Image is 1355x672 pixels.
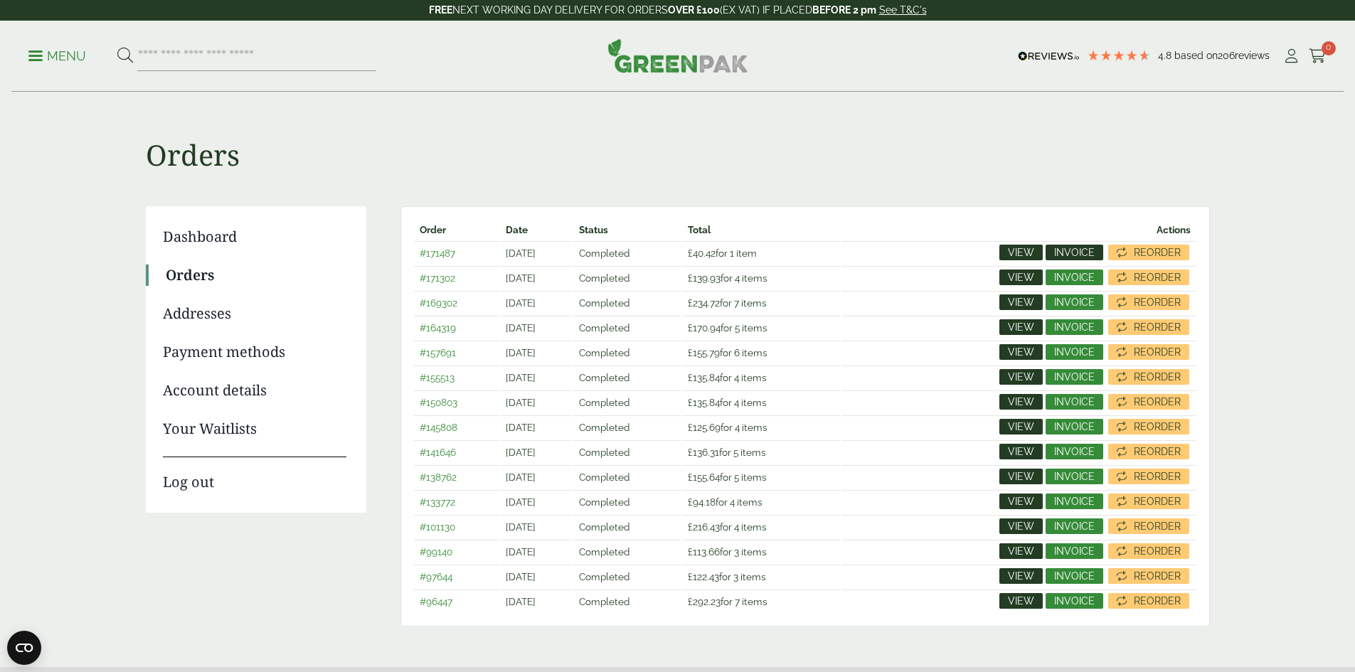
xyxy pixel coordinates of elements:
[1046,344,1103,360] a: Invoice
[420,322,456,334] a: #164319
[1046,494,1103,509] a: Invoice
[688,247,716,259] span: 40.42
[999,419,1043,434] a: View
[1157,224,1191,235] span: Actions
[1008,297,1034,307] span: View
[1134,347,1181,357] span: Reorder
[688,447,719,458] span: 136.31
[682,266,840,289] td: for 4 items
[1108,469,1189,484] a: Reorder
[420,496,455,508] a: #133772
[1046,518,1103,534] a: Invoice
[999,518,1043,534] a: View
[573,540,681,563] td: Completed
[1008,372,1034,382] span: View
[688,521,720,533] span: 216.43
[420,272,455,284] a: #171302
[1134,422,1181,432] span: Reorder
[999,394,1043,410] a: View
[579,224,608,235] span: Status
[506,347,536,358] time: [DATE]
[1108,593,1189,609] a: Reorder
[1046,419,1103,434] a: Invoice
[1134,322,1181,332] span: Reorder
[1046,469,1103,484] a: Invoice
[1054,322,1095,332] span: Invoice
[1108,543,1189,559] a: Reorder
[1108,270,1189,285] a: Reorder
[573,565,681,588] td: Completed
[163,418,346,439] a: Your Waitlists
[1309,46,1327,67] a: 0
[420,546,452,558] a: #99140
[1046,593,1103,609] a: Invoice
[688,496,716,508] span: 94.18
[688,247,693,259] span: £
[682,341,840,364] td: for 6 items
[999,245,1043,260] a: View
[1046,270,1103,285] a: Invoice
[506,224,528,235] span: Date
[1134,596,1181,606] span: Reorder
[682,465,840,489] td: for 5 items
[1108,494,1189,509] a: Reorder
[1134,471,1181,481] span: Reorder
[506,322,536,334] time: [DATE]
[420,372,455,383] a: #155513
[688,397,693,408] span: £
[1309,49,1327,63] i: Cart
[999,444,1043,459] a: View
[163,457,346,493] a: Log out
[688,596,721,607] span: 292.23
[1322,41,1336,55] span: 0
[420,571,452,582] a: #97644
[999,294,1043,310] a: View
[1018,51,1080,61] img: REVIEWS.io
[1008,272,1034,282] span: View
[1134,297,1181,307] span: Reorder
[163,303,346,324] a: Addresses
[688,471,720,483] span: 155.64
[506,596,536,607] time: [DATE]
[506,471,536,483] time: [DATE]
[1108,369,1189,385] a: Reorder
[668,4,720,16] strong: OVER £100
[573,266,681,289] td: Completed
[1008,521,1034,531] span: View
[682,415,840,439] td: for 4 items
[999,543,1043,559] a: View
[688,297,693,309] span: £
[999,344,1043,360] a: View
[1054,247,1095,257] span: Invoice
[420,397,457,408] a: #150803
[1158,50,1174,61] span: 4.8
[506,247,536,259] time: [DATE]
[1008,596,1034,606] span: View
[1108,419,1189,434] a: Reorder
[506,372,536,383] time: [DATE]
[1108,518,1189,534] a: Reorder
[1174,50,1218,61] span: Based on
[573,415,681,439] td: Completed
[1046,394,1103,410] a: Invoice
[28,48,86,62] a: Menu
[1054,422,1095,432] span: Invoice
[506,521,536,533] time: [DATE]
[1108,344,1189,360] a: Reorder
[1134,397,1181,407] span: Reorder
[1046,568,1103,584] a: Invoice
[1087,49,1151,62] div: 4.79 Stars
[28,48,86,65] p: Menu
[688,372,720,383] span: 135.84
[506,297,536,309] time: [DATE]
[166,265,346,286] a: Orders
[688,596,693,607] span: £
[1134,247,1181,257] span: Reorder
[1108,444,1189,459] a: Reorder
[1134,546,1181,556] span: Reorder
[573,390,681,414] td: Completed
[1008,546,1034,556] span: View
[1134,571,1181,581] span: Reorder
[506,571,536,582] time: [DATE]
[1134,372,1181,382] span: Reorder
